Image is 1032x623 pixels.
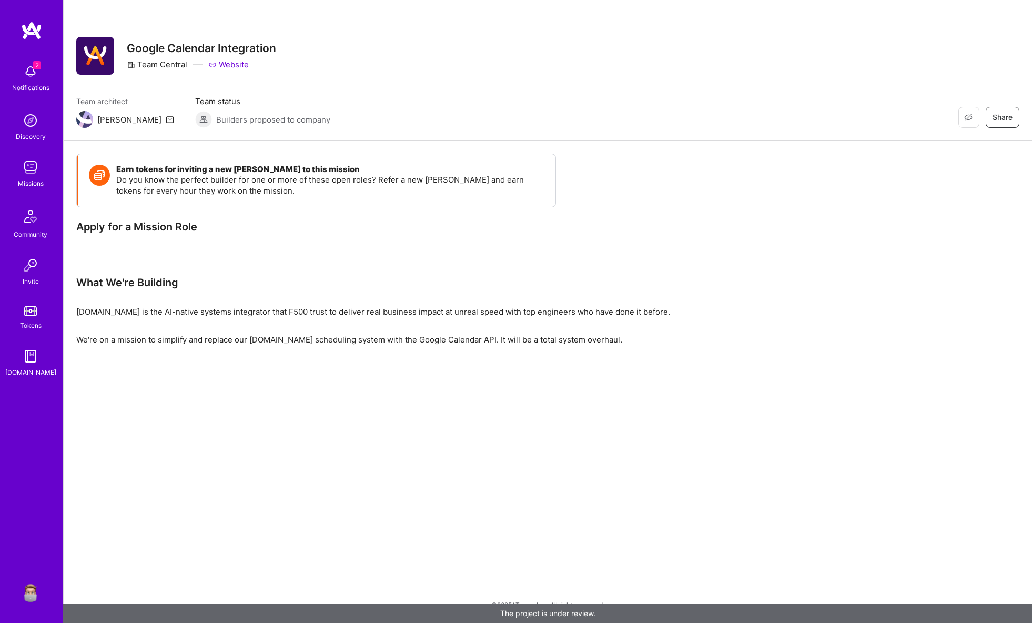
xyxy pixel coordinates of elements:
[208,59,249,70] a: Website
[76,220,556,234] div: Apply for a Mission Role
[16,131,46,142] div: Discovery
[166,115,174,124] i: icon Mail
[18,204,43,229] img: Community
[76,111,93,128] img: Team Architect
[216,114,330,125] span: Builders proposed to company
[18,178,44,189] div: Missions
[76,276,707,289] div: What We're Building
[116,174,545,196] p: Do you know the perfect builder for one or more of these open roles? Refer a new [PERSON_NAME] an...
[76,37,114,75] img: Company Logo
[20,581,41,602] img: User Avatar
[20,346,41,367] img: guide book
[21,21,42,40] img: logo
[76,306,707,317] p: [DOMAIN_NAME] is the AI-native systems integrator that F500 trust to deliver real business impact...
[986,107,1019,128] button: Share
[127,61,135,69] i: icon CompanyGray
[127,59,187,70] div: Team Central
[89,165,110,186] img: Token icon
[20,157,41,178] img: teamwork
[24,306,37,316] img: tokens
[964,113,973,122] i: icon EyeClosed
[76,334,707,345] p: We're on a mission to simplify and replace our [DOMAIN_NAME] scheduling system with the Google Ca...
[12,82,49,93] div: Notifications
[116,165,545,174] h4: Earn tokens for inviting a new [PERSON_NAME] to this mission
[20,255,41,276] img: Invite
[993,112,1013,123] span: Share
[76,96,174,107] span: Team architect
[23,276,39,287] div: Invite
[195,111,212,128] img: Builders proposed to company
[5,367,56,378] div: [DOMAIN_NAME]
[97,114,161,125] div: [PERSON_NAME]
[127,42,276,55] h3: Google Calendar Integration
[20,61,41,82] img: bell
[17,581,44,602] a: User Avatar
[20,320,42,331] div: Tokens
[63,604,1032,623] div: The project is under review.
[20,110,41,131] img: discovery
[14,229,47,240] div: Community
[195,96,330,107] span: Team status
[33,61,41,69] span: 2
